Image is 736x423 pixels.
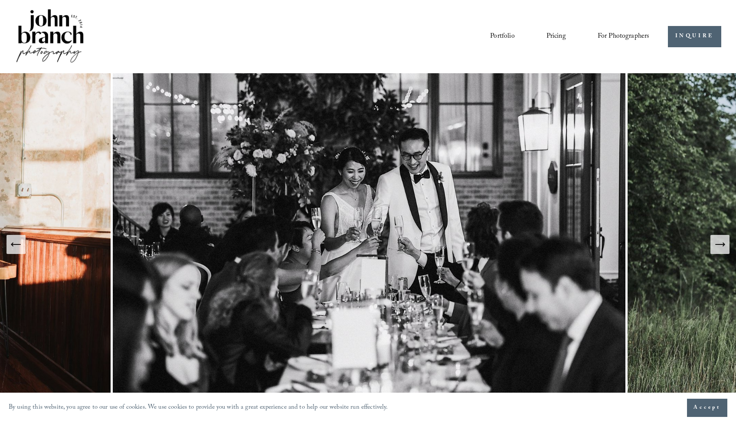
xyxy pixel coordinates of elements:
[687,399,727,417] button: Accept
[15,7,85,66] img: John Branch IV Photography
[598,30,650,43] span: For Photographers
[546,29,566,44] a: Pricing
[668,26,721,47] a: INQUIRE
[7,235,26,254] button: Previous Slide
[693,403,721,412] span: Accept
[598,29,650,44] a: folder dropdown
[490,29,514,44] a: Portfolio
[9,402,388,414] p: By using this website, you agree to our use of cookies. We use cookies to provide you with a grea...
[113,73,628,416] img: The Bradford Wedding Photography
[710,235,729,254] button: Next Slide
